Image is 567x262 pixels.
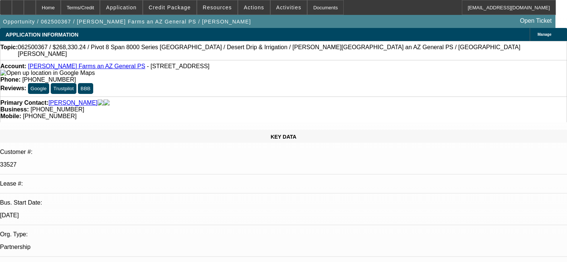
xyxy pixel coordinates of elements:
button: Google [28,83,49,94]
span: Actions [244,4,264,10]
a: [PERSON_NAME] Farms an AZ General PS [28,63,145,69]
span: Manage [538,32,551,37]
button: Actions [238,0,270,15]
button: BBB [78,83,93,94]
strong: Mobile: [0,113,21,119]
span: [PHONE_NUMBER] [23,113,76,119]
span: Opportunity / 062500367 / [PERSON_NAME] Farms an AZ General PS / [PERSON_NAME] [3,19,251,25]
span: - [STREET_ADDRESS] [147,63,210,69]
span: [PHONE_NUMBER] [31,106,84,113]
button: Credit Package [143,0,196,15]
a: [PERSON_NAME] [48,100,98,106]
button: Activities [271,0,307,15]
span: Application [106,4,136,10]
span: 062500367 / $268,330.24 / Pivot 8 Span 8000 Series [GEOGRAPHIC_DATA] / Desert Drip & Irrigation /... [18,44,567,57]
strong: Primary Contact: [0,100,48,106]
a: Open Ticket [517,15,555,27]
span: KEY DATA [271,134,296,140]
span: [PHONE_NUMBER] [22,76,76,83]
a: View Google Maps [0,70,95,76]
button: Application [100,0,142,15]
button: Resources [197,0,237,15]
strong: Topic: [0,44,18,57]
span: Credit Package [149,4,191,10]
img: Open up location in Google Maps [0,70,95,76]
img: linkedin-icon.png [104,100,110,106]
button: Trustpilot [51,83,76,94]
span: Resources [203,4,232,10]
img: facebook-icon.png [98,100,104,106]
strong: Account: [0,63,26,69]
span: Activities [276,4,302,10]
strong: Phone: [0,76,21,83]
span: APPLICATION INFORMATION [6,32,78,38]
strong: Business: [0,106,29,113]
strong: Reviews: [0,85,26,91]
